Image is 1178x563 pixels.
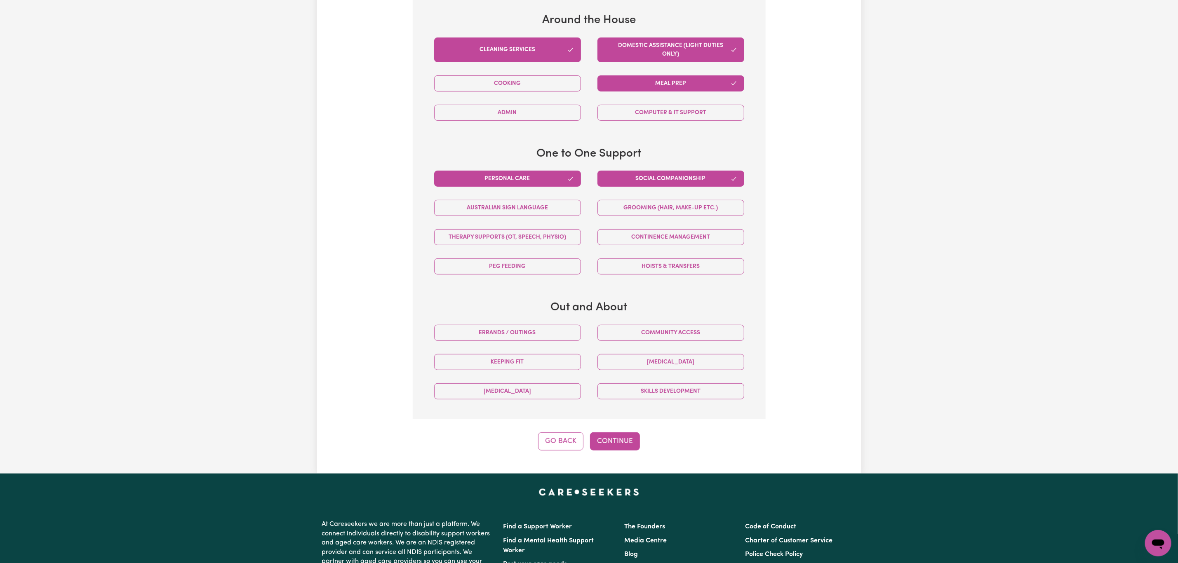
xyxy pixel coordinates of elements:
button: Social companionship [597,171,744,187]
button: Continue [590,432,640,450]
button: Keeping fit [434,354,581,370]
a: Blog [624,551,638,558]
button: PEG feeding [434,258,581,274]
button: Meal prep [597,75,744,91]
button: Admin [434,105,581,121]
button: Grooming (hair, make-up etc.) [597,200,744,216]
button: Continence management [597,229,744,245]
button: Community access [597,325,744,341]
a: Code of Conduct [745,523,796,530]
a: Police Check Policy [745,551,803,558]
button: Domestic assistance (light duties only) [597,38,744,62]
h3: Out and About [426,301,752,315]
a: The Founders [624,523,665,530]
iframe: Button to launch messaging window, conversation in progress [1145,530,1171,556]
button: [MEDICAL_DATA] [597,354,744,370]
button: Cooking [434,75,581,91]
a: Media Centre [624,537,667,544]
button: Therapy Supports (OT, speech, physio) [434,229,581,245]
a: Find a Support Worker [503,523,572,530]
button: Computer & IT Support [597,105,744,121]
button: [MEDICAL_DATA] [434,383,581,399]
button: Hoists & transfers [597,258,744,274]
button: Australian Sign Language [434,200,581,216]
a: Careseekers home page [539,488,639,495]
a: Find a Mental Health Support Worker [503,537,594,554]
a: Charter of Customer Service [745,537,832,544]
h3: Around the House [426,14,752,28]
h3: One to One Support [426,147,752,161]
button: Skills Development [597,383,744,399]
button: Personal care [434,171,581,187]
button: Cleaning services [434,38,581,62]
button: Go Back [538,432,583,450]
button: Errands / Outings [434,325,581,341]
